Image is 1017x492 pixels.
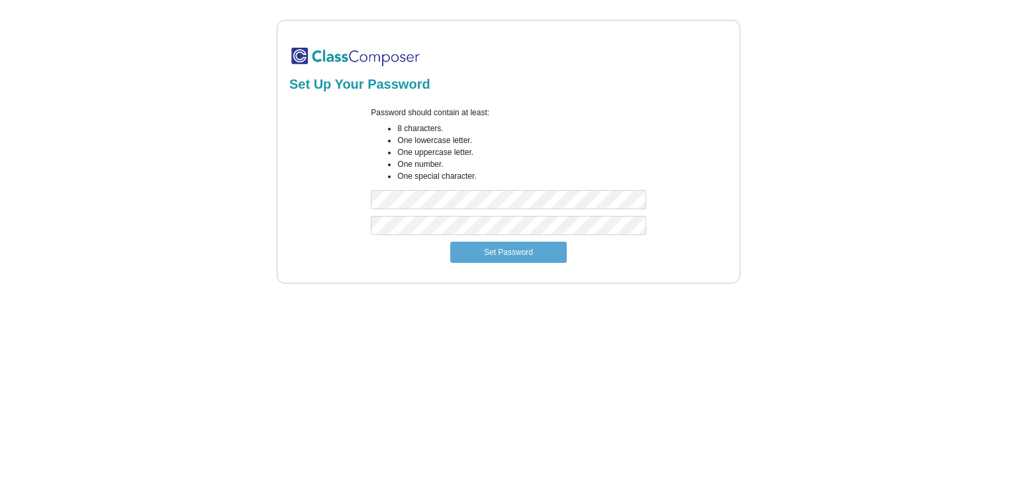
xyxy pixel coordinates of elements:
[289,76,728,92] h2: Set Up Your Password
[371,107,489,119] label: Password should contain at least:
[397,170,646,182] li: One special character.
[450,242,567,263] button: Set Password
[397,158,646,170] li: One number.
[397,146,646,158] li: One uppercase letter.
[397,134,646,146] li: One lowercase letter.
[397,123,646,134] li: 8 characters.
